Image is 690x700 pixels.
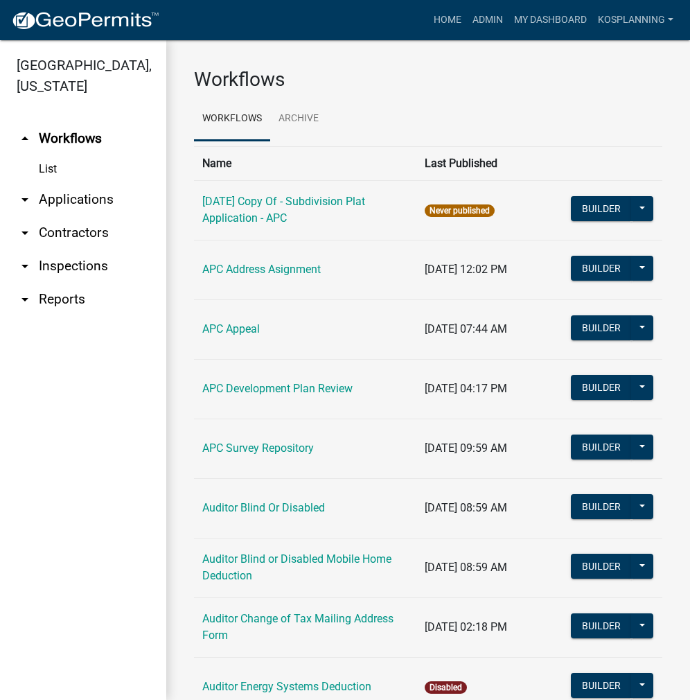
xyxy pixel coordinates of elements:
button: Builder [571,196,632,221]
button: Builder [571,435,632,460]
i: arrow_drop_down [17,291,33,308]
button: Builder [571,256,632,281]
a: Auditor Blind or Disabled Mobile Home Deduction [202,552,391,582]
th: Name [194,146,416,180]
i: arrow_drop_down [17,191,33,208]
span: [DATE] 02:18 PM [425,620,507,633]
button: Builder [571,494,632,519]
button: Builder [571,315,632,340]
span: [DATE] 09:59 AM [425,441,507,455]
button: Builder [571,554,632,579]
button: Builder [571,375,632,400]
a: APC Development Plan Review [202,382,353,395]
a: APC Survey Repository [202,441,314,455]
span: [DATE] 08:59 AM [425,501,507,514]
button: Builder [571,613,632,638]
a: APC Address Asignment [202,263,321,276]
a: Workflows [194,97,270,141]
a: Auditor Blind Or Disabled [202,501,325,514]
a: APC Appeal [202,322,260,335]
span: [DATE] 08:59 AM [425,561,507,574]
th: Last Published [416,146,562,180]
h3: Workflows [194,68,662,91]
i: arrow_drop_down [17,258,33,274]
a: kosplanning [592,7,679,33]
a: Home [428,7,467,33]
a: My Dashboard [508,7,592,33]
span: [DATE] 07:44 AM [425,322,507,335]
a: [DATE] Copy Of - Subdivision Plat Application - APC [202,195,365,225]
a: Archive [270,97,327,141]
a: Auditor Energy Systems Deduction [202,680,371,693]
span: [DATE] 04:17 PM [425,382,507,395]
a: Admin [467,7,508,33]
button: Builder [571,673,632,698]
i: arrow_drop_up [17,130,33,147]
span: Never published [425,204,495,217]
span: [DATE] 12:02 PM [425,263,507,276]
a: Auditor Change of Tax Mailing Address Form [202,612,393,642]
span: Disabled [425,681,467,694]
i: arrow_drop_down [17,225,33,241]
